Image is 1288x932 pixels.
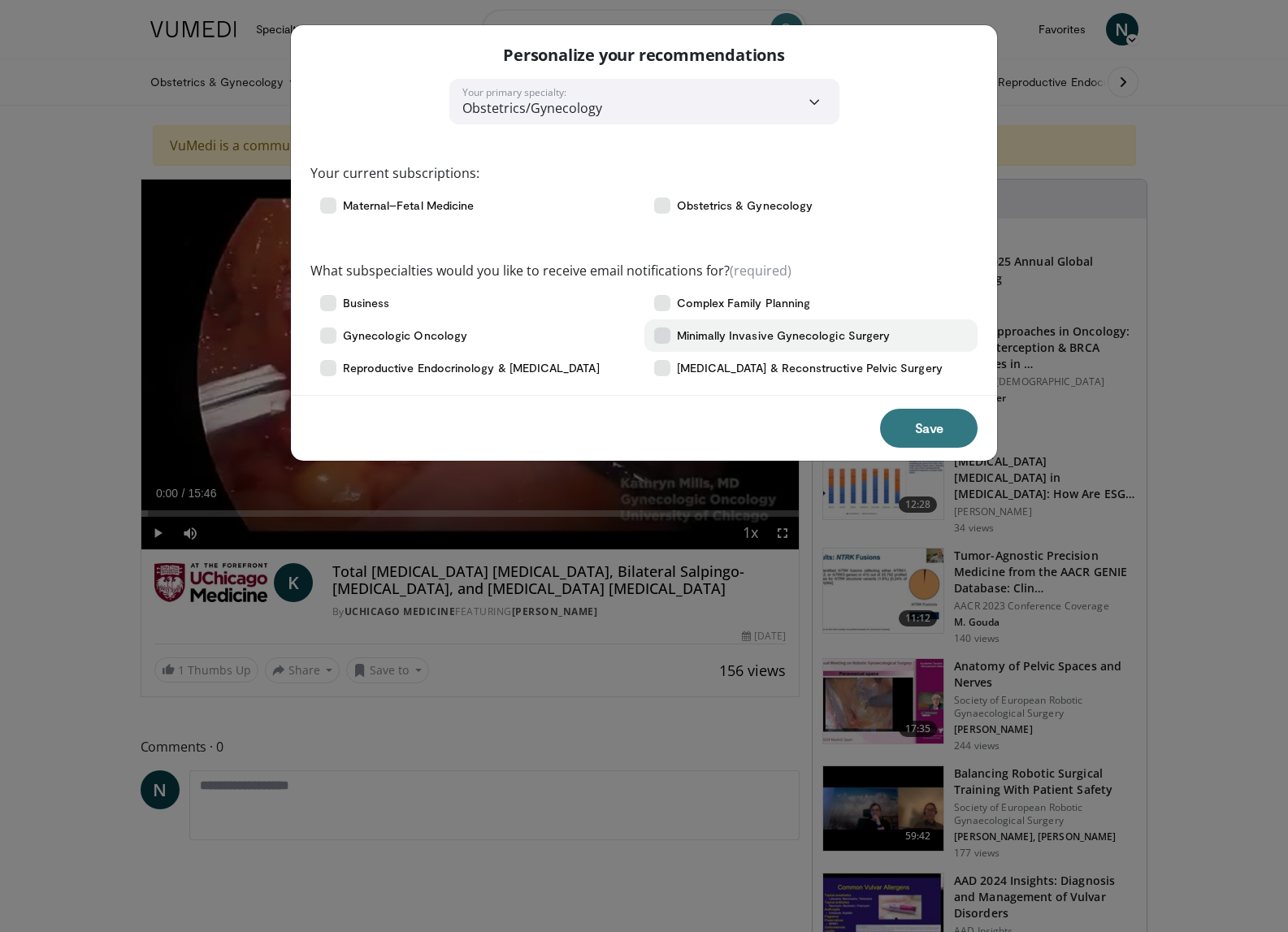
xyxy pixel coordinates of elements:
[310,163,479,183] label: Your current subscriptions:
[343,360,600,376] span: Reproductive Endocrinology & [MEDICAL_DATA]
[677,197,813,214] span: Obstetrics & Gynecology
[677,327,891,344] span: Minimally Invasive Gynecologic Surgery
[880,409,978,448] button: Save
[677,295,811,311] span: Complex Family Planning
[310,261,791,280] label: What subspecialties would you like to receive email notifications for?
[503,45,785,66] p: Personalize your recommendations
[677,360,943,376] span: [MEDICAL_DATA] & Reconstructive Pelvic Surgery
[343,197,475,214] span: Maternal–Fetal Medicine
[343,327,467,344] span: Gynecologic Oncology
[730,262,791,280] span: (required)
[343,295,390,311] span: Business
